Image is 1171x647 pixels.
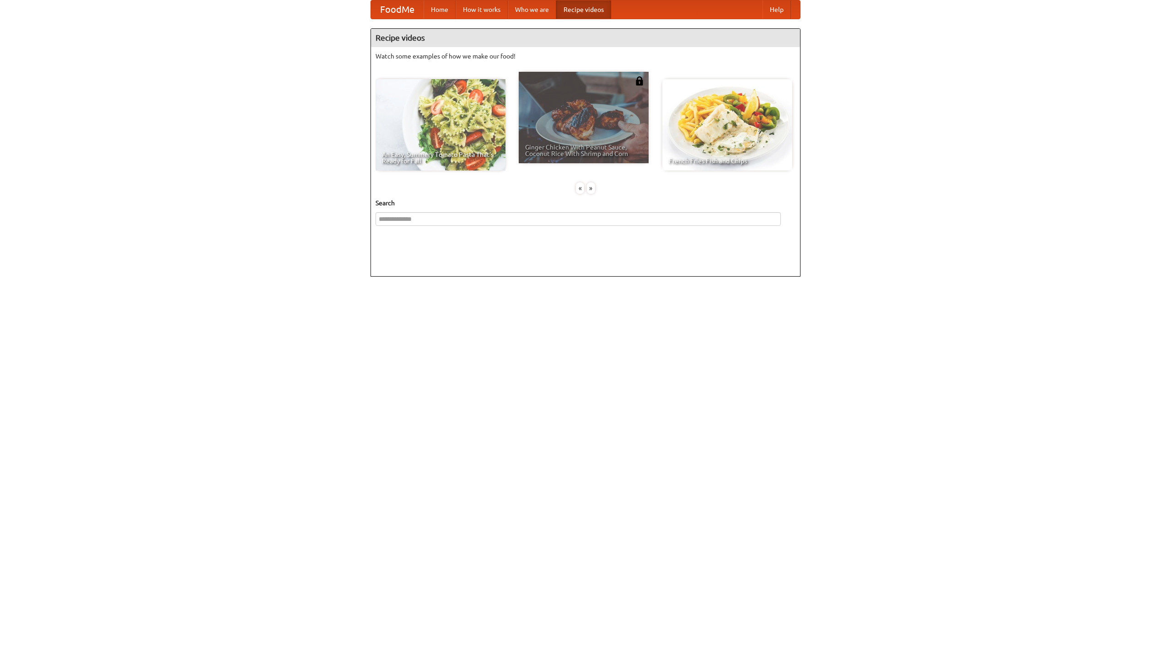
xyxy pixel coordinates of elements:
[376,198,795,208] h5: Search
[376,52,795,61] p: Watch some examples of how we make our food!
[556,0,611,19] a: Recipe videos
[635,76,644,86] img: 483408.png
[456,0,508,19] a: How it works
[424,0,456,19] a: Home
[576,182,584,194] div: «
[508,0,556,19] a: Who we are
[662,79,792,171] a: French Fries Fish and Chips
[587,182,595,194] div: »
[382,151,499,164] span: An Easy, Summery Tomato Pasta That's Ready for Fall
[376,79,505,171] a: An Easy, Summery Tomato Pasta That's Ready for Fall
[763,0,791,19] a: Help
[371,0,424,19] a: FoodMe
[669,158,786,164] span: French Fries Fish and Chips
[371,29,800,47] h4: Recipe videos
